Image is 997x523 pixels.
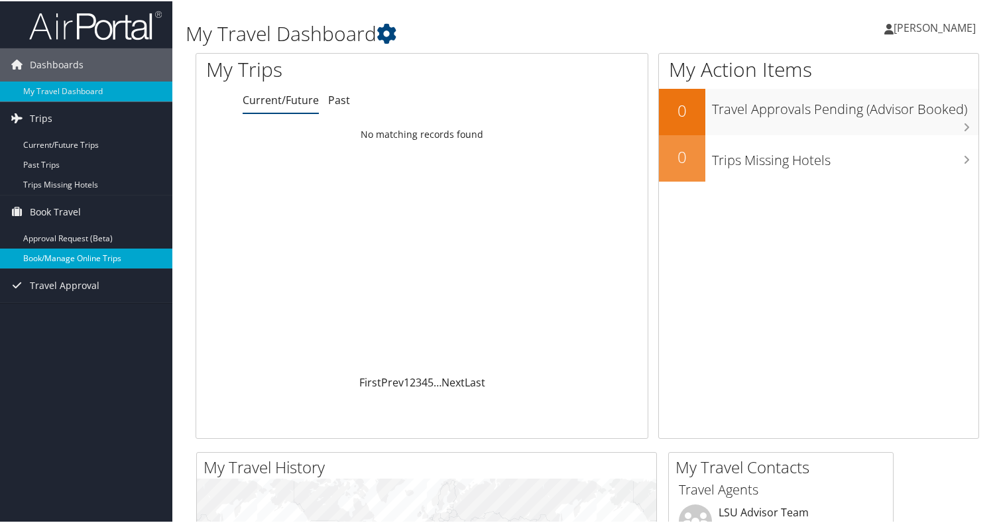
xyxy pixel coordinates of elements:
[465,374,485,388] a: Last
[712,143,978,168] h3: Trips Missing Hotels
[659,98,705,121] h2: 0
[359,374,381,388] a: First
[30,268,99,301] span: Travel Approval
[712,92,978,117] h3: Travel Approvals Pending (Advisor Booked)
[186,19,721,46] h1: My Travel Dashboard
[441,374,465,388] a: Next
[404,374,410,388] a: 1
[410,374,416,388] a: 2
[381,374,404,388] a: Prev
[659,145,705,167] h2: 0
[428,374,434,388] a: 5
[434,374,441,388] span: …
[30,47,84,80] span: Dashboards
[243,91,319,106] a: Current/Future
[659,87,978,134] a: 0Travel Approvals Pending (Advisor Booked)
[206,54,449,82] h1: My Trips
[659,134,978,180] a: 0Trips Missing Hotels
[29,9,162,40] img: airportal-logo.png
[30,194,81,227] span: Book Travel
[894,19,976,34] span: [PERSON_NAME]
[328,91,350,106] a: Past
[416,374,422,388] a: 3
[422,374,428,388] a: 4
[196,121,648,145] td: No matching records found
[884,7,989,46] a: [PERSON_NAME]
[659,54,978,82] h1: My Action Items
[204,455,656,477] h2: My Travel History
[679,479,883,498] h3: Travel Agents
[675,455,893,477] h2: My Travel Contacts
[30,101,52,134] span: Trips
